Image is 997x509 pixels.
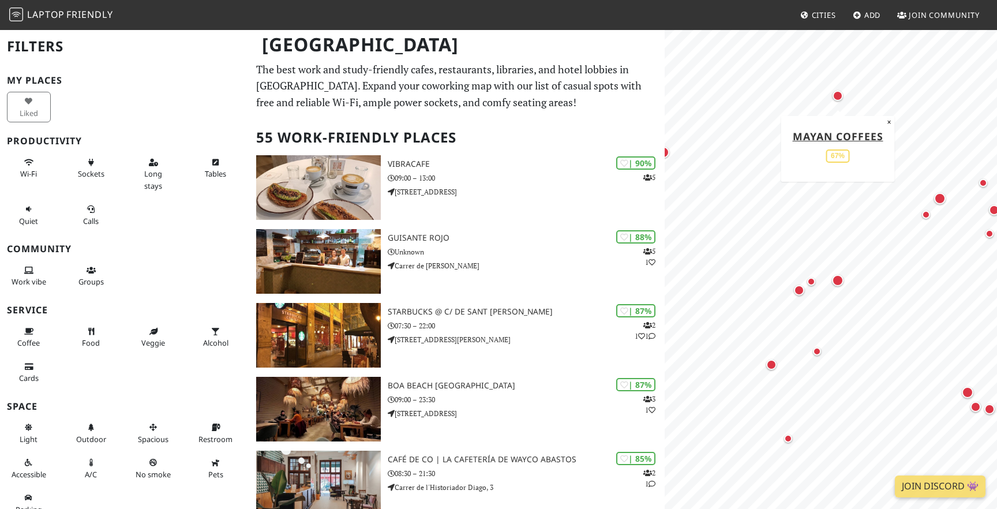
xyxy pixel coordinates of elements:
p: Carrer de [PERSON_NAME] [388,260,665,271]
div: Map marker [982,402,997,417]
button: Restroom [194,418,238,448]
button: A/C [69,453,113,484]
div: | 87% [616,304,655,317]
div: | 85% [616,452,655,465]
img: LaptopFriendly [9,8,23,21]
span: Natural light [20,434,38,444]
a: Starbucks @ C/ de Sant Vicent Màrtir | 87% 211 Starbucks @ C/ de Sant [PERSON_NAME] 07:30 – 22:00... [249,303,665,368]
p: 3 1 [643,394,655,416]
p: Carrer de l'Historiador Diago, 3 [388,482,665,493]
div: Map marker [830,88,845,103]
div: Map marker [932,190,948,207]
p: [STREET_ADDRESS] [388,408,665,419]
p: [STREET_ADDRESS][PERSON_NAME] [388,334,665,345]
h3: Productivity [7,136,242,147]
a: Mayan Coffees [793,129,883,143]
span: Friendly [66,8,113,21]
button: Long stays [132,153,175,195]
div: Map marker [804,275,818,289]
img: Guisante Rojo [256,229,381,294]
span: Quiet [19,216,38,226]
p: [STREET_ADDRESS] [388,186,665,197]
h3: Starbucks @ C/ de Sant [PERSON_NAME] [388,307,665,317]
button: Pets [194,453,238,484]
span: Laptop [27,8,65,21]
button: Cards [7,357,51,388]
a: LaptopFriendly LaptopFriendly [9,5,113,25]
div: Map marker [810,345,824,358]
div: Map marker [976,176,990,190]
span: Add [864,10,881,20]
span: Credit cards [19,373,39,383]
span: Cities [812,10,836,20]
span: Power sockets [78,169,104,179]
div: Map marker [983,227,996,241]
div: Map marker [830,272,846,289]
a: Boa Beach València | 87% 31 Boa Beach [GEOGRAPHIC_DATA] 09:00 – 23:30 [STREET_ADDRESS] [249,377,665,441]
button: Wi-Fi [7,153,51,184]
h3: Boa Beach [GEOGRAPHIC_DATA] [388,381,665,391]
p: 08:30 – 21:30 [388,468,665,479]
div: Map marker [968,399,983,414]
div: 67% [826,149,849,163]
img: Starbucks @ C/ de Sant Vicent Màrtir [256,303,381,368]
span: Restroom [198,434,233,444]
button: Work vibe [7,261,51,291]
h2: Filters [7,29,242,64]
h2: 55 Work-Friendly Places [256,120,658,155]
span: Outdoor area [76,434,106,444]
span: Spacious [138,434,168,444]
button: Tables [194,153,238,184]
p: Unknown [388,246,665,257]
h1: [GEOGRAPHIC_DATA] [253,29,662,61]
p: 2 1 [643,467,655,489]
h3: Service [7,305,242,316]
div: | 90% [616,156,655,170]
div: Map marker [792,283,807,298]
p: 07:30 – 22:00 [388,320,665,331]
button: Alcohol [194,322,238,353]
img: Boa Beach València [256,377,381,441]
h3: My Places [7,75,242,86]
button: Accessible [7,453,51,484]
button: Sockets [69,153,113,184]
h3: Community [7,244,242,254]
div: | 87% [616,378,655,391]
button: Food [69,322,113,353]
span: Air conditioned [85,469,97,480]
span: Food [82,338,100,348]
button: Calls [69,200,113,230]
img: Vibracafe [256,155,381,220]
span: Pet friendly [208,469,223,480]
a: Guisante Rojo | 88% 51 Guisante Rojo Unknown Carrer de [PERSON_NAME] [249,229,665,294]
span: Video/audio calls [83,216,99,226]
a: Cities [796,5,841,25]
span: Stable Wi-Fi [20,169,37,179]
button: Close popup [884,116,895,129]
button: No smoke [132,453,175,484]
span: Alcohol [203,338,228,348]
p: 09:00 – 13:00 [388,173,665,184]
h3: Guisante Rojo [388,233,665,243]
div: Map marker [919,208,933,222]
p: 09:00 – 23:30 [388,394,665,405]
h3: Vibracafe [388,159,665,169]
span: Work-friendly tables [205,169,226,179]
div: Map marker [764,357,779,372]
button: Coffee [7,322,51,353]
span: People working [12,276,46,287]
p: 5 [643,172,655,183]
span: Long stays [144,169,162,190]
button: Outdoor [69,418,113,448]
a: Join Community [893,5,984,25]
button: Light [7,418,51,448]
button: Quiet [7,200,51,230]
button: Veggie [132,322,175,353]
span: Group tables [78,276,104,287]
p: 2 1 1 [635,320,655,342]
p: 5 1 [643,246,655,268]
button: Spacious [132,418,175,448]
div: | 88% [616,230,655,244]
a: Vibracafe | 90% 5 Vibracafe 09:00 – 13:00 [STREET_ADDRESS] [249,155,665,220]
div: Map marker [781,432,795,446]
